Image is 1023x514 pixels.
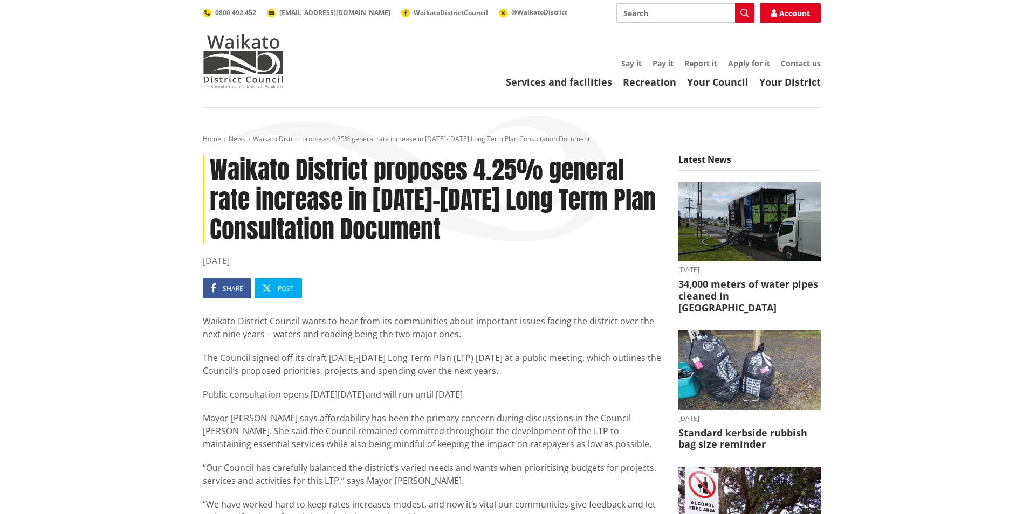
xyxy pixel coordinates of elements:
[678,427,821,450] h3: Standard kerbside rubbish bag size reminder
[511,8,567,17] span: @WaikatoDistrict
[203,8,256,17] a: 0800 492 452
[678,182,821,314] a: [DATE] 34,000 meters of water pipes cleaned in [GEOGRAPHIC_DATA]
[229,134,245,143] a: News
[223,284,243,293] span: Share
[687,75,749,88] a: Your Council
[203,135,821,144] nav: breadcrumb
[653,58,674,68] a: Pay it
[678,330,821,410] img: 20250825_074435
[253,134,590,143] span: Waikato District proposes 4.25% general rate increase in [DATE]-[DATE] Long Term Plan Consultatio...
[623,75,676,88] a: Recreation
[678,155,821,171] h5: Latest News
[684,58,717,68] a: Report it
[728,58,770,68] a: Apply for it
[279,8,390,17] span: [EMAIL_ADDRESS][DOMAIN_NAME]
[203,134,221,143] a: Home
[678,267,821,273] time: [DATE]
[678,182,821,262] img: NO-DES unit flushing water pipes in Huntly
[203,155,662,244] h1: Waikato District proposes 4.25% general rate increase in [DATE]-[DATE] Long Term Plan Consultatio...
[203,315,662,341] p: Waikato District Council wants to hear from its communities about important issues facing the dis...
[203,351,662,377] p: The Council signed off its draft [DATE]-[DATE] Long Term Plan (LTP) [DATE] at a public meeting, w...
[203,278,251,298] a: Share
[414,8,488,17] span: WaikatoDistrictCouncil
[401,8,488,17] a: WaikatoDistrictCouncil
[255,278,302,298] a: Post
[678,415,821,422] time: [DATE]
[278,284,294,293] span: Post
[616,3,754,23] input: Search input
[621,58,642,68] a: Say it
[203,461,662,487] p: “Our Council has carefully balanced the district’s varied needs and wants when prioritising budge...
[203,34,284,88] img: Waikato District Council - Te Kaunihera aa Takiwaa o Waikato
[506,75,612,88] a: Services and facilities
[203,388,662,401] p: Public consultation opens [DATE][DATE] and will run until [DATE]
[499,8,567,17] a: @WaikatoDistrict
[678,279,821,314] h3: 34,000 meters of water pipes cleaned in [GEOGRAPHIC_DATA]
[203,254,662,267] time: [DATE]
[678,330,821,450] a: [DATE] Standard kerbside rubbish bag size reminder
[781,58,821,68] a: Contact us
[203,412,662,450] p: Mayor [PERSON_NAME] says affordability has been the primary concern during discussions in the Cou...
[215,8,256,17] span: 0800 492 452
[759,75,821,88] a: Your District
[760,3,821,23] a: Account
[267,8,390,17] a: [EMAIL_ADDRESS][DOMAIN_NAME]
